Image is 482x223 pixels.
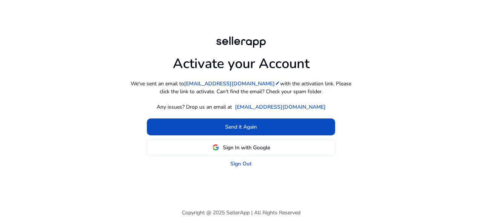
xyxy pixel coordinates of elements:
span: Send it Again [225,123,257,131]
mat-icon: edit [275,80,280,86]
p: Any issues? Drop us an email at [157,103,232,111]
span: Sign In with Google [223,144,270,152]
button: Send it Again [147,118,335,135]
img: google-logo.svg [212,144,219,151]
button: Sign In with Google [147,139,335,156]
a: [EMAIL_ADDRESS][DOMAIN_NAME] [235,103,326,111]
p: We've sent an email to with the activation link. Please click the link to activate. Can't find th... [128,80,354,96]
a: [EMAIL_ADDRESS][DOMAIN_NAME] [184,80,280,88]
h1: Activate your Account [173,50,310,72]
a: Sign Out [230,160,252,168]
